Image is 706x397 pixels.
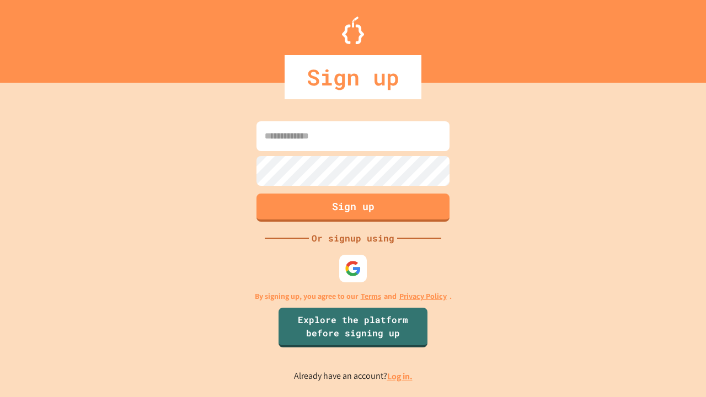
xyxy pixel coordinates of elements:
[387,371,413,382] a: Log in.
[294,369,413,383] p: Already have an account?
[279,308,427,347] a: Explore the platform before signing up
[361,291,381,302] a: Terms
[285,55,421,99] div: Sign up
[399,291,447,302] a: Privacy Policy
[309,232,397,245] div: Or signup using
[255,291,452,302] p: By signing up, you agree to our and .
[345,260,361,277] img: google-icon.svg
[660,353,695,386] iframe: chat widget
[256,194,450,222] button: Sign up
[342,17,364,44] img: Logo.svg
[614,305,695,352] iframe: chat widget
